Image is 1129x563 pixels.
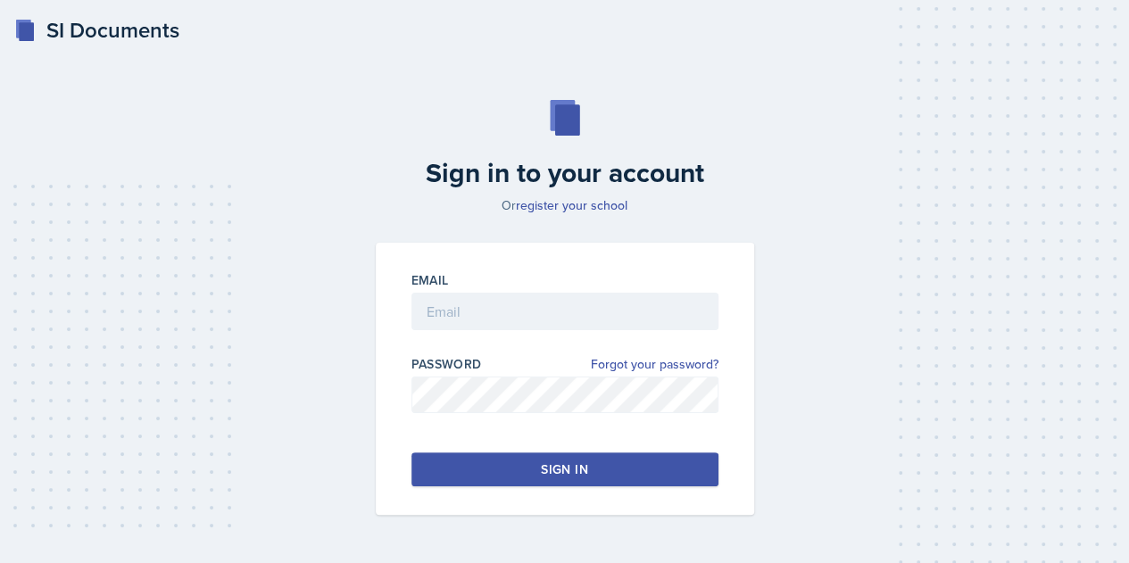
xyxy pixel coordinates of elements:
[365,157,765,189] h2: Sign in to your account
[411,355,482,373] label: Password
[14,14,179,46] a: SI Documents
[365,196,765,214] p: Or
[516,196,627,214] a: register your school
[411,293,718,330] input: Email
[541,460,587,478] div: Sign in
[591,355,718,374] a: Forgot your password?
[411,271,449,289] label: Email
[411,452,718,486] button: Sign in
